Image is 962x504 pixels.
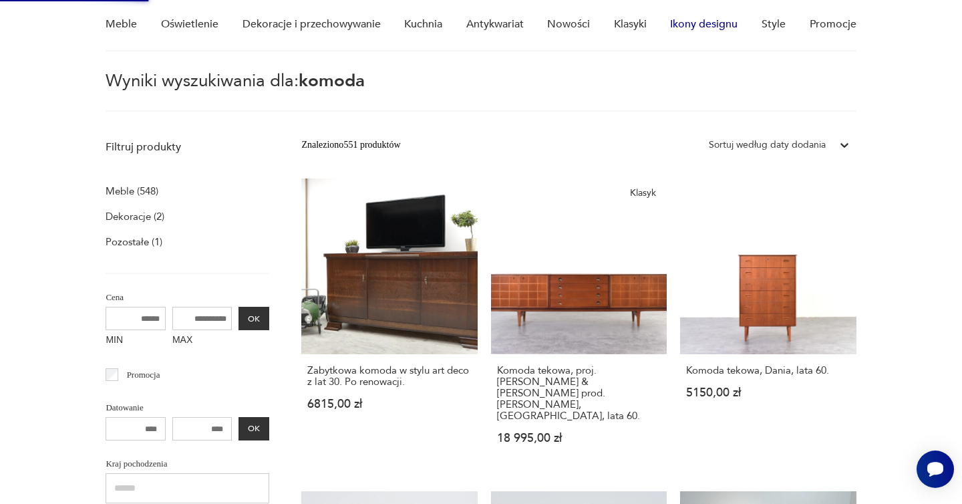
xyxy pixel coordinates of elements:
p: 5150,00 zł [686,387,850,398]
a: Meble (548) [106,182,158,201]
p: Promocja [127,368,160,382]
p: Datowanie [106,400,269,415]
h3: Zabytkowa komoda w stylu art deco z lat 30. Po renowacji. [307,365,471,388]
p: Wyniki wyszukiwania dla: [106,73,856,112]
iframe: Smartsupp widget button [917,451,954,488]
div: Sortuj według daty dodania [709,138,826,152]
p: 18 995,00 zł [497,432,661,444]
a: KlasykKomoda tekowa, proj. Rolf Rastad & Adolf Relling prod. Gustav Bahus, Norwegia, lata 60.Komo... [491,178,667,470]
p: Kraj pochodzenia [106,457,269,471]
a: Pozostałe (1) [106,233,162,251]
p: 6815,00 zł [307,398,471,410]
div: Znaleziono 551 produktów [301,138,400,152]
button: OK [238,417,269,440]
a: Dekoracje (2) [106,207,164,226]
p: Cena [106,290,269,305]
a: Zabytkowa komoda w stylu art deco z lat 30. Po renowacji.Zabytkowa komoda w stylu art deco z lat ... [301,178,477,470]
label: MIN [106,330,166,352]
h3: Komoda tekowa, proj. [PERSON_NAME] & [PERSON_NAME] prod. [PERSON_NAME], [GEOGRAPHIC_DATA], lata 60. [497,365,661,422]
label: MAX [172,330,232,352]
p: Filtruj produkty [106,140,269,154]
span: komoda [299,69,365,93]
a: Komoda tekowa, Dania, lata 60.Komoda tekowa, Dania, lata 60.5150,00 zł [680,178,856,470]
button: OK [238,307,269,330]
h3: Komoda tekowa, Dania, lata 60. [686,365,850,376]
